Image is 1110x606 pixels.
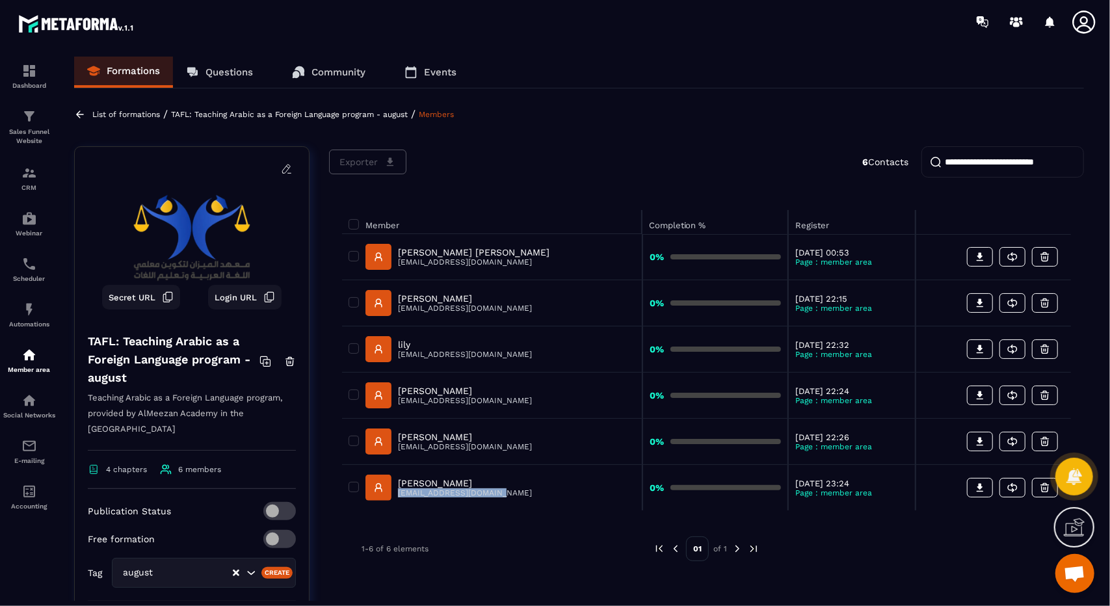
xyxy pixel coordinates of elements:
[795,248,908,257] p: [DATE] 00:53
[365,244,549,270] a: [PERSON_NAME] [PERSON_NAME][EMAIL_ADDRESS][DOMAIN_NAME]
[3,99,55,155] a: formationformationSales Funnel Website
[21,165,37,181] img: formation
[92,110,160,119] a: List of formations
[650,482,664,493] strong: 0%
[713,544,727,554] p: of 1
[365,336,532,362] a: lily[EMAIL_ADDRESS][DOMAIN_NAME]
[788,210,916,234] th: Register
[3,82,55,89] p: Dashboard
[3,155,55,201] a: formationformationCRM
[795,350,908,359] p: Page : member area
[3,337,55,383] a: automationsautomationsMember area
[21,438,37,454] img: email
[311,66,365,78] p: Community
[21,393,37,408] img: social-network
[650,252,664,262] strong: 0%
[107,65,160,77] p: Formations
[88,506,171,516] p: Publication Status
[74,57,173,88] a: Formations
[166,566,231,580] input: Search for option
[398,396,532,405] p: [EMAIL_ADDRESS][DOMAIN_NAME]
[88,568,102,578] p: Tag
[3,503,55,510] p: Accounting
[3,127,55,146] p: Sales Funnel Website
[398,293,532,304] p: [PERSON_NAME]
[365,382,532,408] a: [PERSON_NAME][EMAIL_ADDRESS][DOMAIN_NAME]
[21,347,37,363] img: automations
[398,247,549,257] p: [PERSON_NAME] [PERSON_NAME]
[171,110,408,119] a: TAFL: Teaching Arabic as a Foreign Language program - august
[21,109,37,124] img: formation
[88,534,155,544] p: Free formation
[3,474,55,520] a: accountantaccountantAccounting
[21,211,37,226] img: automations
[398,442,532,451] p: [EMAIL_ADDRESS][DOMAIN_NAME]
[795,479,908,488] p: [DATE] 23:24
[795,340,908,350] p: [DATE] 22:32
[120,566,166,580] span: august
[732,543,743,555] img: next
[163,108,168,120] span: /
[365,290,532,316] a: [PERSON_NAME][EMAIL_ADDRESS][DOMAIN_NAME]
[261,567,293,579] div: Create
[650,436,664,447] strong: 0%
[3,457,55,464] p: E-mailing
[173,57,266,88] a: Questions
[3,292,55,337] a: automationsautomationsAutomations
[795,442,908,451] p: Page : member area
[686,536,709,561] p: 01
[650,344,664,354] strong: 0%
[365,475,532,501] a: [PERSON_NAME][EMAIL_ADDRESS][DOMAIN_NAME]
[398,339,532,350] p: lily
[1055,554,1094,593] a: Ouvrir le chat
[795,294,908,304] p: [DATE] 22:15
[3,246,55,292] a: schedulerschedulerScheduler
[795,304,908,313] p: Page : member area
[233,568,239,578] button: Clear Selected
[21,63,37,79] img: formation
[795,488,908,497] p: Page : member area
[398,257,549,267] p: [EMAIL_ADDRESS][DOMAIN_NAME]
[3,428,55,474] a: emailemailE-mailing
[21,302,37,317] img: automations
[3,201,55,246] a: automationsautomationsWebinar
[642,210,788,234] th: Completion %
[419,110,454,119] a: Members
[3,366,55,373] p: Member area
[795,432,908,442] p: [DATE] 22:26
[365,428,532,454] a: [PERSON_NAME][EMAIL_ADDRESS][DOMAIN_NAME]
[215,293,257,302] span: Login URL
[18,12,135,35] img: logo
[208,285,282,310] button: Login URL
[102,285,180,310] button: Secret URL
[862,157,908,167] p: Contacts
[3,184,55,191] p: CRM
[85,157,299,319] img: background
[88,332,259,387] h4: TAFL: Teaching Arabic as a Foreign Language program - august
[748,543,760,555] img: next
[650,298,664,308] strong: 0%
[342,210,642,234] th: Member
[21,484,37,499] img: accountant
[398,304,532,313] p: [EMAIL_ADDRESS][DOMAIN_NAME]
[21,256,37,272] img: scheduler
[3,412,55,419] p: Social Networks
[411,108,416,120] span: /
[3,275,55,282] p: Scheduler
[178,465,221,474] span: 6 members
[3,321,55,328] p: Automations
[654,543,665,555] img: prev
[398,350,532,359] p: [EMAIL_ADDRESS][DOMAIN_NAME]
[862,157,868,167] strong: 6
[795,386,908,396] p: [DATE] 22:24
[398,386,532,396] p: [PERSON_NAME]
[398,478,532,488] p: [PERSON_NAME]
[106,465,147,474] span: 4 chapters
[362,544,429,553] p: 1-6 of 6 elements
[88,390,296,451] p: Teaching Arabic as a Foreign Language program, provided by AlMeezan Academy in the [GEOGRAPHIC_DATA]
[205,66,253,78] p: Questions
[109,293,155,302] span: Secret URL
[3,230,55,237] p: Webinar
